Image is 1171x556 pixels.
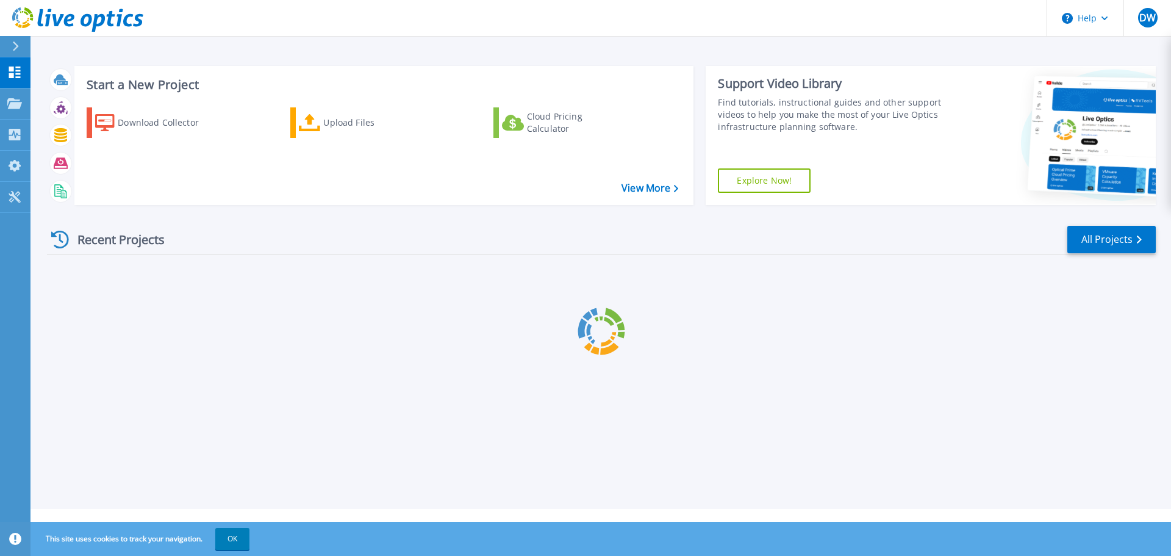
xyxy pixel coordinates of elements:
a: Upload Files [290,107,426,138]
div: Support Video Library [718,76,947,92]
span: DW [1139,13,1156,23]
h3: Start a New Project [87,78,678,92]
a: View More [621,182,678,194]
button: OK [215,528,249,550]
a: All Projects [1067,226,1156,253]
div: Download Collector [118,110,215,135]
a: Cloud Pricing Calculator [493,107,629,138]
div: Upload Files [323,110,421,135]
a: Download Collector [87,107,223,138]
div: Find tutorials, instructional guides and other support videos to help you make the most of your L... [718,96,947,133]
span: This site uses cookies to track your navigation. [34,528,249,550]
div: Cloud Pricing Calculator [527,110,625,135]
a: Explore Now! [718,168,811,193]
div: Recent Projects [47,225,181,255]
